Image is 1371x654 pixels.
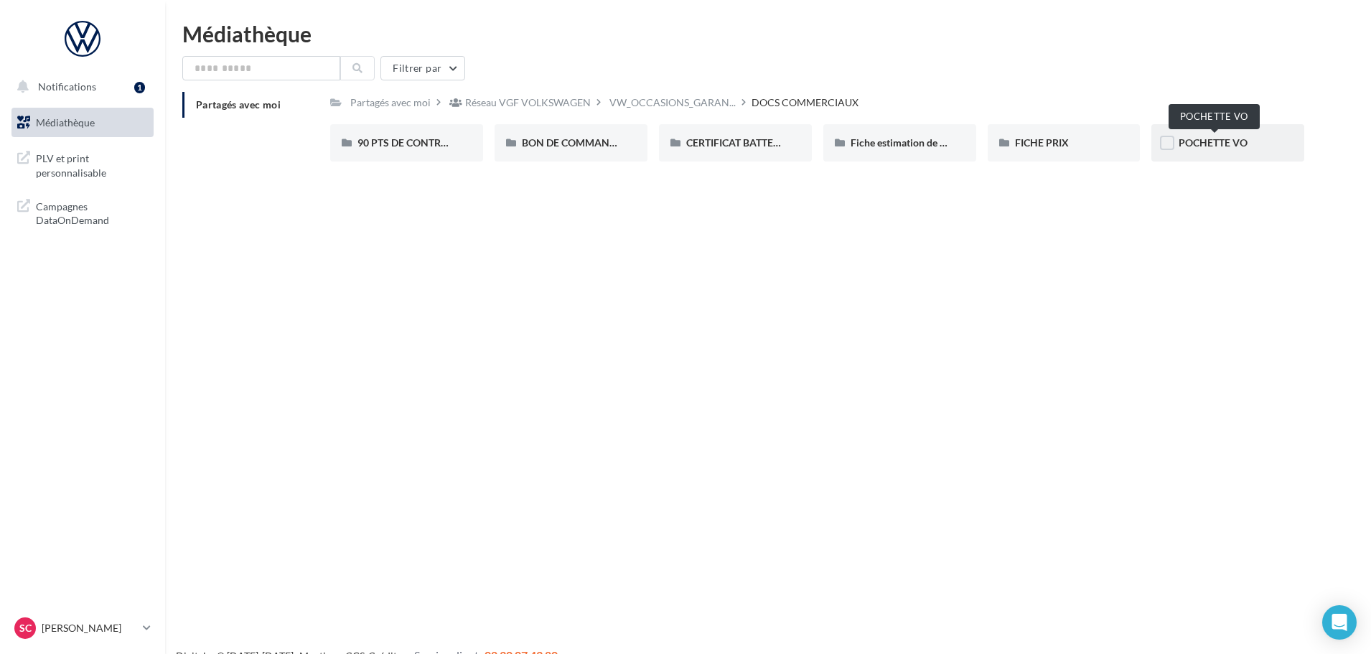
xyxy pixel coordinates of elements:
span: SC [19,621,32,635]
div: POCHETTE VO [1169,104,1260,129]
span: BON DE COMMANDE [522,136,622,149]
a: Médiathèque [9,108,156,138]
span: VW_OCCASIONS_GARAN... [609,95,736,110]
div: 1 [134,82,145,93]
a: PLV et print personnalisable [9,143,156,185]
span: 90 PTS DE CONTRÔLE [357,136,459,149]
div: DOCS COMMERCIAUX [752,95,858,110]
span: Fiche estimation de reprise [851,136,971,149]
div: Partagés avec moi [350,95,431,110]
span: POCHETTE VO [1179,136,1248,149]
span: CERTIFICAT BATTERIE [686,136,788,149]
span: PLV et print personnalisable [36,149,148,179]
a: Campagnes DataOnDemand [9,191,156,233]
button: Notifications 1 [9,72,151,102]
span: FICHE PRIX [1015,136,1069,149]
button: Filtrer par [380,56,465,80]
div: Médiathèque [182,23,1354,45]
span: Partagés avec moi [196,98,281,111]
div: Réseau VGF VOLKSWAGEN [465,95,591,110]
p: [PERSON_NAME] [42,621,137,635]
a: SC [PERSON_NAME] [11,615,154,642]
span: Notifications [38,80,96,93]
span: Campagnes DataOnDemand [36,197,148,228]
div: Open Intercom Messenger [1322,605,1357,640]
span: Médiathèque [36,116,95,129]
